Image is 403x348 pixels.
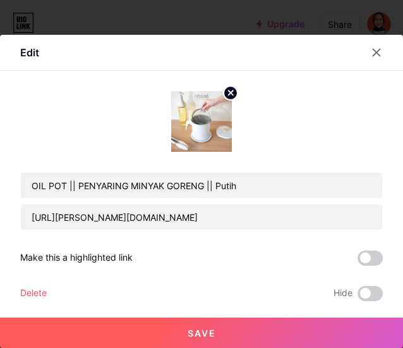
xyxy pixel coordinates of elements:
[20,45,39,60] div: Edit
[20,251,133,266] div: Make this a highlighted link
[171,91,232,152] img: link_thumbnail
[21,204,382,230] input: URL
[21,173,382,198] input: Title
[334,286,352,301] span: Hide
[20,286,47,301] div: Delete
[188,328,216,339] span: Save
